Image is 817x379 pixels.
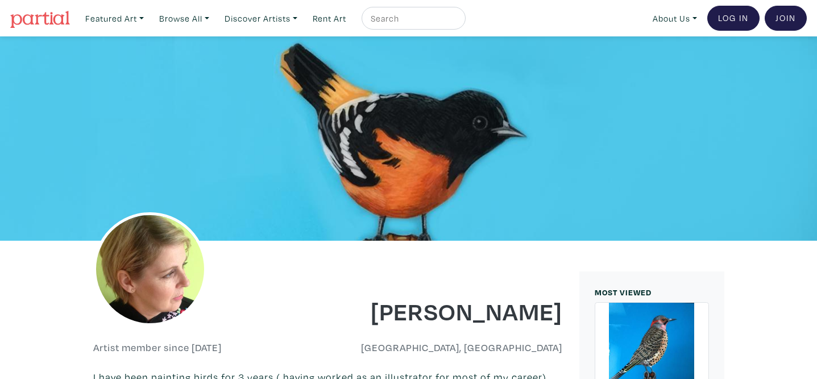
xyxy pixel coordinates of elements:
[219,7,302,30] a: Discover Artists
[154,7,214,30] a: Browse All
[336,341,562,354] h6: [GEOGRAPHIC_DATA], [GEOGRAPHIC_DATA]
[93,341,222,354] h6: Artist member since [DATE]
[595,287,652,298] small: MOST VIEWED
[648,7,702,30] a: About Us
[93,212,207,326] img: phpThumb.php
[336,295,562,326] h1: [PERSON_NAME]
[707,6,760,31] a: Log In
[370,11,455,26] input: Search
[80,7,149,30] a: Featured Art
[308,7,351,30] a: Rent Art
[765,6,807,31] a: Join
